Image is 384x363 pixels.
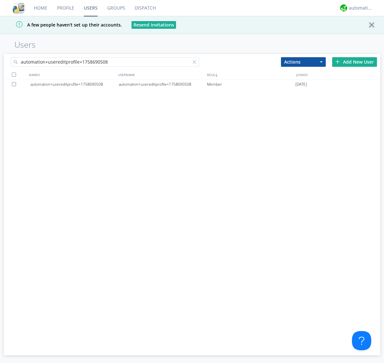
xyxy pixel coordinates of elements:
[349,5,373,11] div: automation+atlas
[281,57,326,67] button: Actions
[205,70,295,79] div: ROLE
[11,57,199,67] input: Search users
[332,57,377,67] div: Add New User
[4,80,380,89] a: automation+usereditprofile+1758690508automation+usereditprofile+1758690508Member[DATE]
[207,80,295,89] div: Member
[132,21,176,29] button: Resend Invitations
[340,4,347,12] img: d2d01cd9b4174d08988066c6d424eccd
[119,80,207,89] div: automation+usereditprofile+1758690508
[13,2,24,14] img: cddb5a64eb264b2086981ab96f4c1ba7
[352,331,371,350] iframe: Toggle Customer Support
[30,80,119,89] div: automation+usereditprofile+1758690508
[295,80,307,89] span: [DATE]
[295,70,384,79] div: JOINED
[27,70,116,79] div: NAMES
[116,70,206,79] div: USERNAME
[5,22,122,28] span: A few people haven't set up their accounts.
[335,59,340,64] img: plus.svg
